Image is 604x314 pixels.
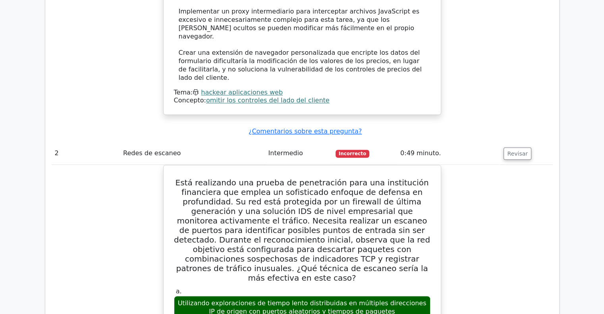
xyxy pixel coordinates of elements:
[174,89,193,96] font: Tema:
[123,149,181,157] font: Redes de escaneo
[55,149,59,157] font: 2
[179,8,419,40] font: Implementar un proxy intermediario para interceptar archivos JavaScript es excesivo e innecesaria...
[174,96,206,104] font: Concepto:
[206,96,330,104] a: omitir los controles del lado del cliente
[249,127,362,135] a: ¿Comentarios sobre esta pregunta?
[179,49,422,81] font: Crear una extensión de navegador personalizada que encripte los datos del formulario dificultaría...
[268,149,303,157] font: Intermedio
[504,147,531,160] button: Revisar
[400,149,441,157] font: 0:49 minuto.
[339,151,366,156] font: Incorrecto
[174,178,430,283] font: Está realizando una prueba de penetración para una institución financiera que emplea un sofistica...
[201,89,283,96] a: hackear aplicaciones web
[176,287,182,295] font: a.
[507,150,528,156] font: Revisar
